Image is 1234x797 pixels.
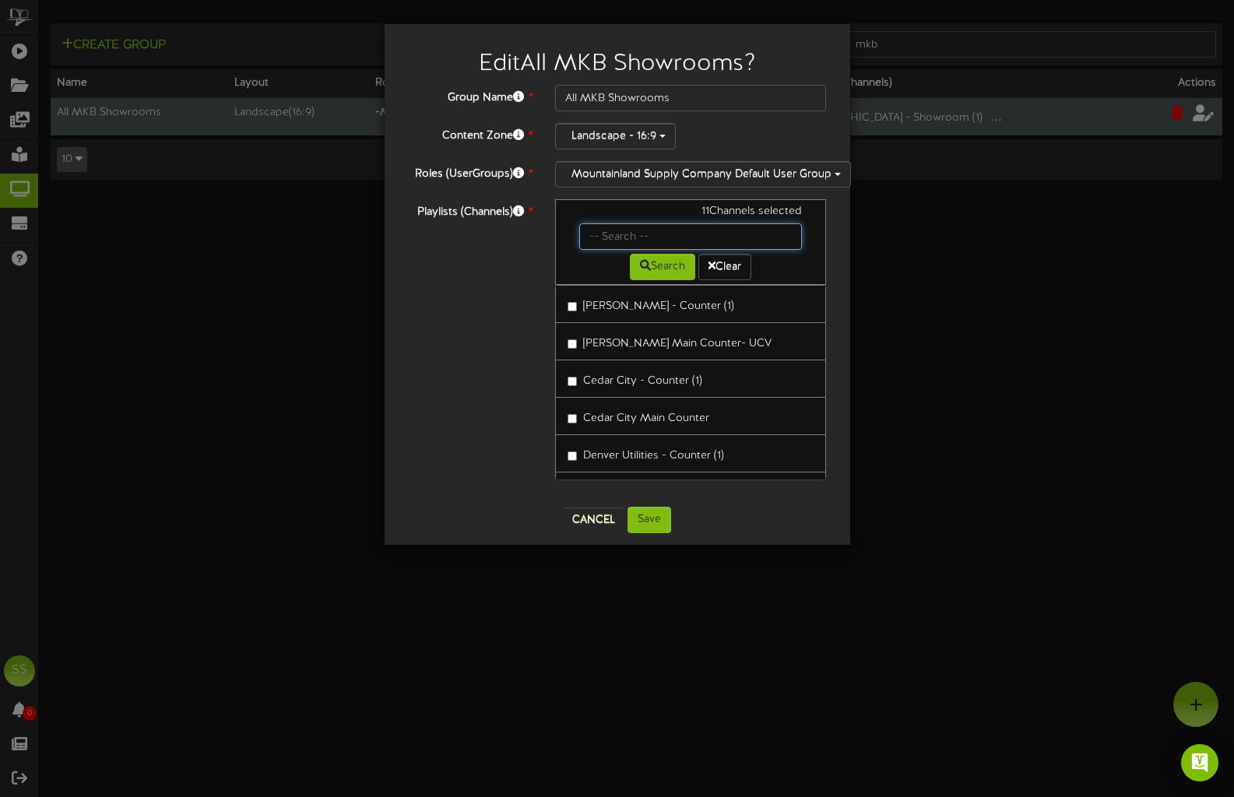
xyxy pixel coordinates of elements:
button: Cancel [563,507,624,532]
input: -- Search -- [579,223,803,250]
input: Cedar City Main Counter [568,414,577,423]
input: [PERSON_NAME] Main Counter- UCV [568,339,577,349]
label: Group Name [396,85,543,106]
button: Landscape - 16:9 [555,123,676,149]
button: Clear [698,254,751,280]
label: Cedar City Main Counter [568,406,709,427]
label: Cedar City - Counter (1) [568,368,702,389]
label: Roles (UserGroups) [396,161,543,182]
input: [PERSON_NAME] - Counter (1) [568,302,577,311]
input: Channel Group Name [555,85,827,111]
h2: Edit All MKB Showrooms ? [408,51,827,77]
label: [PERSON_NAME] Main Counter- UCV [568,331,772,352]
button: Mountainland Supply Company Default User Group [555,161,851,188]
label: Denver Utilities - Counter (1) [568,443,724,464]
label: Content Zone [396,123,543,144]
input: Cedar City - Counter (1) [568,377,577,386]
div: 11 Channels selected [568,204,814,223]
div: Open Intercom Messenger [1181,744,1218,781]
label: Playlists (Channels) [396,199,543,220]
button: Search [630,254,695,280]
button: Save [628,507,671,533]
input: Denver Utilities - Counter (1) [568,451,577,461]
label: [PERSON_NAME] - Counter (1) [568,293,734,314]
